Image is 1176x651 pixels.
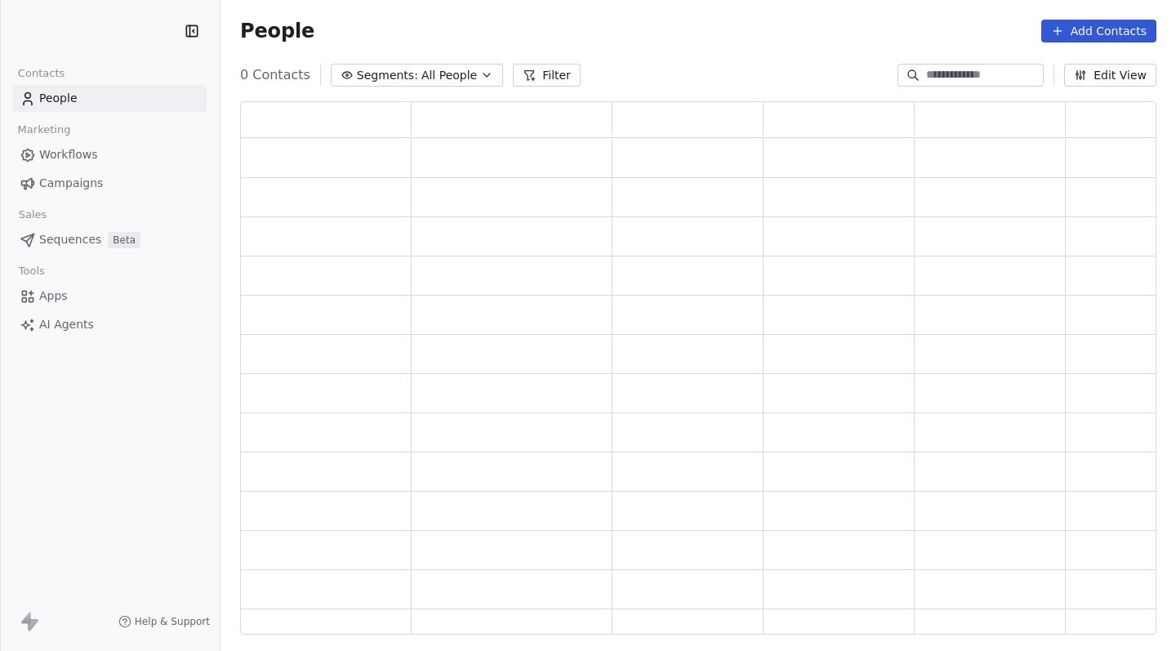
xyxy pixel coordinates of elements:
span: People [240,19,314,43]
button: Add Contacts [1041,20,1156,42]
span: Campaigns [39,175,103,192]
span: Sequences [39,231,101,248]
a: Campaigns [13,170,207,197]
a: Help & Support [118,615,210,628]
a: SequencesBeta [13,226,207,253]
span: Apps [39,288,68,305]
span: 0 Contacts [240,65,310,85]
span: People [39,90,78,107]
a: Workflows [13,141,207,168]
span: Contacts [11,61,72,86]
span: All People [421,67,477,84]
button: Edit View [1064,64,1156,87]
button: Filter [513,64,581,87]
span: Sales [11,203,54,227]
span: Help & Support [135,615,210,628]
span: Segments: [357,67,418,84]
span: Workflows [39,146,98,163]
span: AI Agents [39,316,94,333]
a: People [13,85,207,112]
span: Marketing [11,118,78,142]
a: Apps [13,283,207,310]
a: AI Agents [13,311,207,338]
span: Tools [11,259,51,283]
span: Beta [108,232,140,248]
